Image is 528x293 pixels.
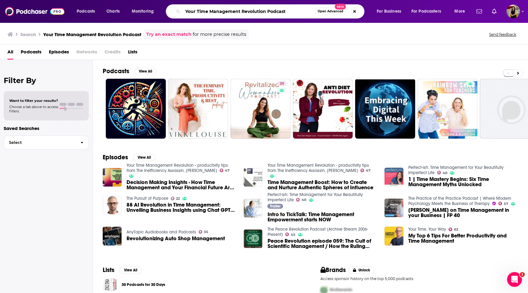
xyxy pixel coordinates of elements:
a: 88 AI Revolution in Time Management: Unveiling Business Insights using Chat GPT4 w/ Asaf Rothem [127,202,236,213]
span: 40 [302,199,306,201]
h2: Brands [320,266,346,274]
a: Lists [128,47,137,60]
a: Perfect-ish: Time Management for Your Beautifully Imperfect Life [408,165,504,175]
span: Choose a tab above to access filters. [9,105,58,113]
a: 22 [171,197,180,200]
span: Time Management Boost: How to Create and Nurture Authentic Spheres of Influence [267,180,377,190]
a: AnyTopic Audiobooks and Podcasts [127,229,196,235]
span: 62 [454,228,458,231]
a: 40 [296,198,306,202]
span: McDonalds [330,287,352,292]
a: All [7,47,13,60]
span: Open Advanced [318,10,343,13]
a: Perfect-ish: Time Management for Your Beautifully Imperfect Life [267,192,363,203]
button: open menu [450,6,473,16]
a: 47 [220,169,230,172]
a: 30 Podcasts for 30 Days [103,278,117,291]
a: The Pursuit of Purpose [127,196,168,201]
img: My Top 6 Tips For Better Productivity and Time Management [384,227,403,245]
a: 39 [230,79,290,139]
span: Credits [105,47,121,60]
button: View All [134,68,157,75]
a: PodcastsView All [103,67,157,75]
a: 1 | Time Mastery Begins: Six Time Management Myths Unlocked [408,177,518,187]
img: Decision Making Insights - How Time Management and Your Financial Future Are Connected [103,168,122,187]
a: 88 AI Revolution in Time Management: Unveiling Business Insights using Chat GPT4 w/ Asaf Rothem [103,196,122,215]
a: The Practice of the Practice Podcast | Where Modern Psychology Meets the Business of Therapy [408,196,511,206]
button: open menu [72,6,103,16]
span: New [335,4,346,10]
button: open menu [407,6,450,16]
button: open menu [127,6,162,16]
div: Search podcasts, credits, & more... [172,4,370,19]
a: The Peace Revolution Podcast (Archive Stream 2006-Present) [267,227,368,237]
img: Podchaser - Follow, Share and Rate Podcasts [5,6,64,17]
span: 22 [176,197,180,200]
h2: Filter By [4,76,89,85]
button: Select [4,136,89,149]
span: 88 AI Revolution in Time Management: Unveiling Business Insights using Chat GPT4 w/ [PERSON_NAME] [127,202,236,213]
a: Intro to TickTalk: Time Management Empowerment starts NOW [267,212,377,222]
a: Alex Sanfilippo on Time Management in your Business | FP 40 [408,207,518,218]
span: 47 [366,169,371,172]
a: Show notifications dropdown [474,6,484,17]
button: Open AdvancedNew [315,8,346,15]
span: Monitoring [132,7,154,16]
p: Access sponsor history on the top 5,000 podcasts. [320,276,518,281]
h3: Search [20,31,36,37]
img: Revolutionizing Auto Shop Management [103,227,122,245]
button: View All [119,266,142,274]
img: 1 | Time Mastery Begins: Six Time Management Myths Unlocked [384,168,403,186]
a: 39 [277,81,286,86]
iframe: Intercom live chat [507,272,522,287]
span: 39 [280,81,284,87]
a: ListsView All [103,266,142,274]
button: open menu [372,6,409,16]
a: Episodes [49,47,69,60]
a: 30 Podcasts for 30 Days [122,281,165,288]
span: Podcasts [77,7,95,16]
a: Show notifications dropdown [489,6,499,17]
img: Time Management Boost: How to Create and Nurture Authentic Spheres of Influence [244,168,263,187]
a: Charts [102,6,123,16]
button: Unlock [348,266,375,274]
span: 47 [225,169,230,172]
a: Decision Making Insights - How Time Management and Your Financial Future Are Connected [127,180,236,190]
a: 45 [285,232,295,236]
span: 35 [204,231,208,233]
span: 40 [443,172,447,174]
h2: Episodes [103,153,128,161]
a: 62 [449,228,458,231]
img: Alex Sanfilippo on Time Management in your Business | FP 40 [384,199,403,217]
span: Charts [106,7,120,16]
p: Saved Searches [4,125,89,131]
button: Show profile menu [506,5,520,18]
input: Search podcasts, credits, & more... [183,6,315,16]
span: 57 [504,203,508,205]
img: Intro to TickTalk: Time Management Empowerment starts NOW [244,199,263,218]
span: for more precise results [193,31,246,38]
span: My Top 6 Tips For Better Productivity and Time Management [408,233,518,244]
a: Podcasts [21,47,41,60]
img: Peace Revolution episode 059: The Cult of Scientific Management / How the Ruling Class Forms the ... [244,229,263,248]
img: User Profile [506,5,520,18]
a: Try an exact match [146,31,191,38]
span: 45 [291,233,295,236]
a: 40 [437,171,447,174]
span: Networks [76,47,97,60]
a: Your Time, Your Way [408,227,446,232]
span: Trailer [270,204,281,208]
span: More [454,7,465,16]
